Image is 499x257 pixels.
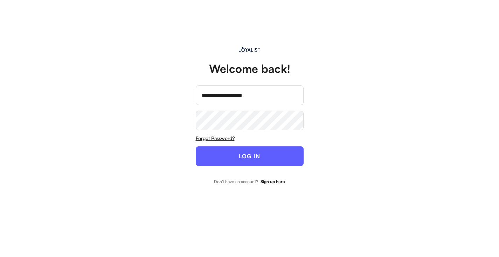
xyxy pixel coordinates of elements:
[237,47,262,52] img: Main.svg
[261,179,285,184] strong: Sign up here
[214,180,258,184] div: Don't have an account?
[209,63,290,74] div: Welcome back!
[196,146,304,166] button: LOG IN
[196,135,235,141] u: Forgot Password?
